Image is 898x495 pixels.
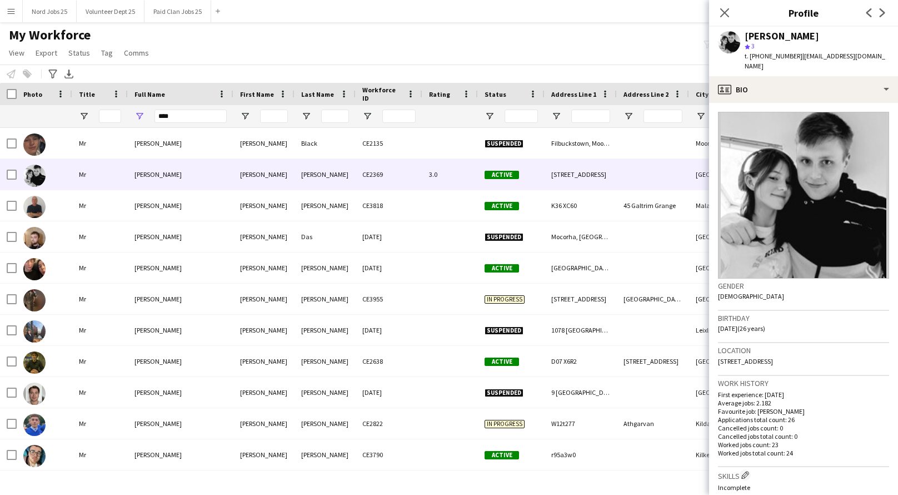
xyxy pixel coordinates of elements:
[23,165,46,187] img: Luke Byrne
[233,221,295,252] div: [PERSON_NAME]
[134,295,182,303] span: [PERSON_NAME]
[718,432,889,440] p: Cancelled jobs total count: 0
[72,221,128,252] div: Mr
[134,111,144,121] button: Open Filter Menu
[751,42,755,50] span: 3
[617,284,689,314] div: [GEOGRAPHIC_DATA]
[718,424,889,432] p: Cancelled jobs count: 0
[689,253,756,283] div: [GEOGRAPHIC_DATA]
[233,408,295,439] div: [PERSON_NAME]
[718,415,889,424] p: Applications total count: 26
[643,110,682,123] input: Address Line 2 Filter Input
[233,284,295,314] div: [PERSON_NAME]
[617,346,689,377] div: [STREET_ADDRESS]
[295,315,356,345] div: [PERSON_NAME]
[485,233,523,241] span: Suspended
[745,52,885,70] span: | [EMAIL_ADDRESS][DOMAIN_NAME]
[356,377,422,408] div: [DATE]
[295,284,356,314] div: [PERSON_NAME]
[382,110,416,123] input: Workforce ID Filter Input
[696,90,709,98] span: City
[545,190,617,221] div: K36 XC60
[134,326,182,334] span: [PERSON_NAME]
[718,407,889,415] p: Favourite job: [PERSON_NAME]
[485,171,519,179] span: Active
[134,357,182,365] span: [PERSON_NAME]
[356,128,422,159] div: CE2135
[505,110,538,123] input: Status Filter Input
[134,170,182,179] span: [PERSON_NAME]
[134,139,182,147] span: [PERSON_NAME]
[356,408,422,439] div: CE2822
[101,48,113,58] span: Tag
[79,111,89,121] button: Open Filter Menu
[623,90,668,98] span: Address Line 2
[718,112,889,279] img: Crew avatar or photo
[485,451,519,459] span: Active
[77,1,144,22] button: Volunteer Dept 25
[9,48,24,58] span: View
[571,110,610,123] input: Address Line 1 Filter Input
[233,253,295,283] div: [PERSON_NAME]
[356,439,422,470] div: CE3790
[545,253,617,283] div: [GEOGRAPHIC_DATA]
[718,357,773,365] span: [STREET_ADDRESS]
[545,377,617,408] div: 9 [GEOGRAPHIC_DATA]
[295,159,356,190] div: [PERSON_NAME]
[31,46,62,60] a: Export
[134,419,182,428] span: [PERSON_NAME]
[295,439,356,470] div: [PERSON_NAME]
[689,190,756,221] div: Malahide
[240,111,250,121] button: Open Filter Menu
[551,90,596,98] span: Address Line 1
[429,90,450,98] span: Rating
[689,284,756,314] div: [GEOGRAPHIC_DATA] 14
[422,159,478,190] div: 3.0
[233,128,295,159] div: [PERSON_NAME]
[545,408,617,439] div: W12t277
[718,345,889,355] h3: Location
[485,202,519,210] span: Active
[119,46,153,60] a: Comms
[295,377,356,408] div: [PERSON_NAME]
[99,110,121,123] input: Title Filter Input
[233,159,295,190] div: [PERSON_NAME]
[295,128,356,159] div: Black
[295,190,356,221] div: [PERSON_NAME]
[745,31,819,41] div: [PERSON_NAME]
[718,292,784,300] span: [DEMOGRAPHIC_DATA]
[718,483,889,492] p: Incomplete
[62,67,76,81] app-action-btn: Export XLSX
[718,399,889,407] p: Average jobs: 2.182
[23,227,46,249] img: Luke Das
[485,358,519,366] span: Active
[233,190,295,221] div: [PERSON_NAME]
[485,111,495,121] button: Open Filter Menu
[718,390,889,399] p: First experience: [DATE]
[36,48,57,58] span: Export
[72,315,128,345] div: Mr
[718,313,889,323] h3: Birthday
[72,377,128,408] div: Mr
[709,6,898,20] h3: Profile
[72,128,128,159] div: Mr
[144,1,211,22] button: Paid Clan Jobs 25
[356,315,422,345] div: [DATE]
[696,111,706,121] button: Open Filter Menu
[617,190,689,221] div: 45 Galtrim Grange
[545,284,617,314] div: [STREET_ADDRESS]
[124,48,149,58] span: Comms
[689,439,756,470] div: Kilkenny
[23,445,46,467] img: Luke McDonald
[295,221,356,252] div: Das
[134,90,165,98] span: Full Name
[745,52,802,60] span: t. [PHONE_NUMBER]
[485,264,519,273] span: Active
[689,315,756,345] div: Leixlip
[64,46,94,60] a: Status
[301,111,311,121] button: Open Filter Menu
[23,196,46,218] img: Luke Conlon
[72,159,128,190] div: Mr
[46,67,59,81] app-action-btn: Advanced filters
[233,346,295,377] div: [PERSON_NAME]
